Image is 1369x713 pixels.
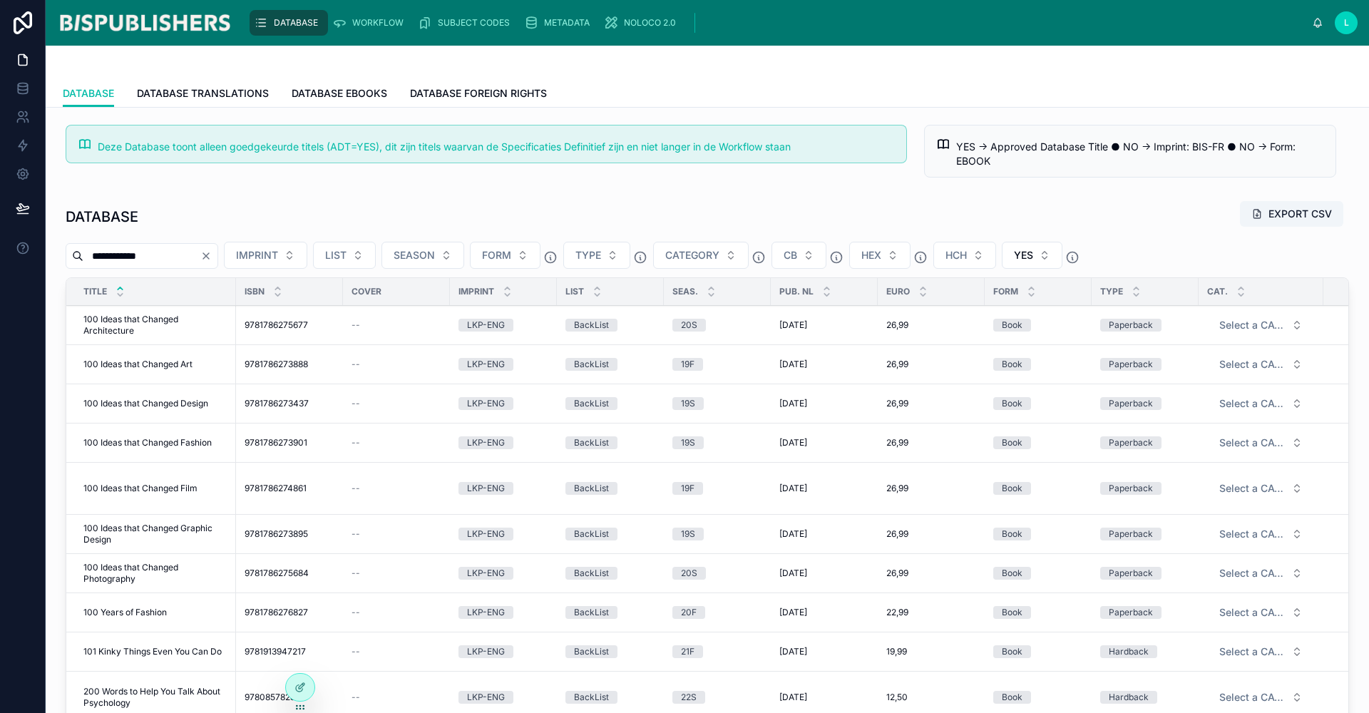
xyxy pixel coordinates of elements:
[1002,397,1022,410] div: Book
[575,248,601,262] span: TYPE
[886,607,976,618] a: 22,99
[672,319,762,332] a: 20S
[784,248,797,262] span: CB
[352,692,360,703] span: --
[886,398,976,409] a: 26,99
[274,17,318,29] span: DATABASE
[993,482,1083,495] a: Book
[394,248,435,262] span: SEASON
[886,286,910,297] span: EURO
[1002,436,1022,449] div: Book
[933,242,996,269] button: Select Button
[245,483,334,494] a: 9781786274861
[574,567,609,580] div: BackList
[1240,201,1343,227] button: EXPORT CSV
[83,607,227,618] a: 100 Years of Fashion
[1208,639,1314,665] button: Select Button
[574,606,609,619] div: BackList
[672,358,762,371] a: 19F
[886,692,908,703] span: 12,50
[63,86,114,101] span: DATABASE
[245,437,334,448] a: 9781786273901
[1344,17,1349,29] span: L
[1100,358,1190,371] a: Paperback
[98,140,895,154] div: Deze Database toont alleen goedgekeurde titels (ADT=YES), dit zijn titels waarvan de Specificatie...
[83,398,208,409] span: 100 Ideas that Changed Design
[467,319,505,332] div: LKP-ENG
[993,528,1083,540] a: Book
[779,646,807,657] span: [DATE]
[779,568,869,579] a: [DATE]
[83,359,193,370] span: 100 Ideas that Changed Art
[83,398,227,409] a: 100 Ideas that Changed Design
[1100,482,1190,495] a: Paperback
[245,437,307,448] span: 9781786273901
[1109,691,1149,704] div: Hardback
[886,398,908,409] span: 26,99
[574,528,609,540] div: BackList
[83,646,222,657] span: 101 Kinky Things Even You Can Do
[137,81,269,109] a: DATABASE TRANSLATIONS
[565,691,655,704] a: BackList
[352,528,441,540] a: --
[886,568,908,579] span: 26,99
[1207,390,1315,417] a: Select Button
[66,207,138,227] h1: DATABASE
[352,359,360,370] span: --
[779,398,869,409] a: [DATE]
[849,242,911,269] button: Select Button
[83,314,227,337] span: 100 Ideas that Changed Architecture
[245,319,308,331] span: 9781786275677
[83,523,227,545] span: 100 Ideas that Changed Graphic Design
[1002,567,1022,580] div: Book
[1219,527,1286,541] span: Select a CATEGORY
[565,319,655,332] a: BackList
[565,358,655,371] a: BackList
[352,483,360,494] span: --
[467,606,505,619] div: LKP-ENG
[1219,318,1286,332] span: Select a CATEGORY
[245,692,310,703] span: 9780857828927
[779,359,869,370] a: [DATE]
[482,248,511,262] span: FORM
[779,528,869,540] a: [DATE]
[83,483,227,494] a: 100 Ideas that Changed Film
[886,437,908,448] span: 26,99
[672,436,762,449] a: 19S
[574,482,609,495] div: BackList
[458,606,548,619] a: LKP-ENG
[1109,358,1153,371] div: Paperback
[993,691,1083,704] a: Book
[779,398,807,409] span: [DATE]
[779,646,869,657] a: [DATE]
[467,645,505,658] div: LKP-ENG
[467,691,505,704] div: LKP-ENG
[352,437,360,448] span: --
[352,437,441,448] a: --
[1100,528,1190,540] a: Paperback
[993,397,1083,410] a: Book
[574,436,609,449] div: BackList
[245,568,334,579] a: 9781786275684
[520,10,600,36] a: METADATA
[565,567,655,580] a: BackList
[779,528,807,540] span: [DATE]
[672,286,698,297] span: SEAS.
[410,81,547,109] a: DATABASE FOREIGN RIGHTS
[1100,606,1190,619] a: Paperback
[352,568,360,579] span: --
[993,567,1083,580] a: Book
[352,607,360,618] span: --
[565,286,584,297] span: LIST
[886,646,976,657] a: 19,99
[245,319,334,331] a: 9781786275677
[886,483,976,494] a: 26,99
[292,86,387,101] span: DATABASE EBOOKS
[83,562,227,585] span: 100 Ideas that Changed Photography
[467,397,505,410] div: LKP-ENG
[1207,429,1315,456] a: Select Button
[574,645,609,658] div: BackList
[681,358,694,371] div: 19F
[83,437,227,448] a: 100 Ideas that Changed Fashion
[1002,645,1022,658] div: Book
